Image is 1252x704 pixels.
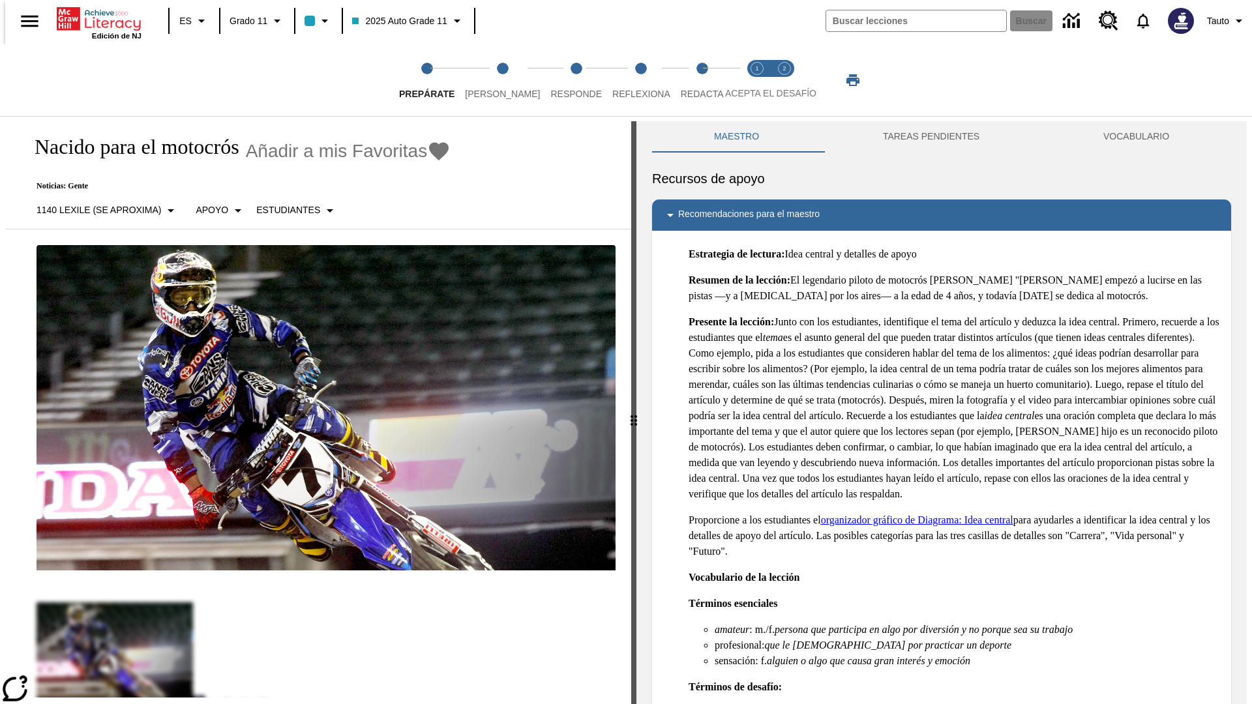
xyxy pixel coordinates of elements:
div: reading [5,121,631,697]
a: Centro de recursos, Se abrirá en una pestaña nueva. [1091,3,1126,38]
span: ES [179,14,192,28]
button: Imprimir [832,68,874,92]
span: ACEPTA EL DESAFÍO [725,88,816,98]
em: idea central [985,410,1035,421]
button: Redacta step 5 of 5 [670,44,734,116]
p: Proporcione a los estudiantes el para ayudarles a identificar la idea central y los detalles de a... [689,512,1221,559]
button: Reflexiona step 4 of 5 [602,44,681,116]
img: Avatar [1168,8,1194,34]
div: activity [636,121,1247,704]
strong: Estrategia de lectura: [689,248,785,259]
a: organizador gráfico de Diagrama: Idea central [821,514,1013,525]
button: Prepárate step 1 of 5 [389,44,465,116]
div: Portada [57,5,142,40]
span: Redacta [681,89,724,99]
button: Seleccione Lexile, 1140 Lexile (Se aproxima) [31,199,184,222]
button: Perfil/Configuración [1202,9,1252,33]
li: sensación: f. [715,653,1221,669]
em: tema [763,332,783,343]
div: Instructional Panel Tabs [652,121,1231,153]
text: 1 [755,65,758,72]
button: TAREAS PENDIENTES [821,121,1041,153]
button: Maestro [652,121,821,153]
p: Junto con los estudiantes, identifique el tema del artículo y deduzca la idea central. Primero, r... [689,314,1221,502]
strong: Vocabulario de la lección [689,572,800,583]
span: Edición de NJ [92,32,142,40]
a: Centro de información [1055,3,1091,39]
span: Prepárate [399,89,455,99]
button: Añadir a mis Favoritas - Nacido para el motocrós [246,139,451,162]
button: Abrir el menú lateral [10,2,49,40]
span: Grado 11 [230,14,267,28]
button: Seleccionar estudiante [251,199,343,222]
span: Añadir a mis Favoritas [246,141,428,162]
em: alguien o algo que causa gran interés y emoción [767,655,970,666]
p: Recomendaciones para el maestro [678,207,820,223]
button: Lenguaje: ES, Selecciona un idioma [173,9,215,33]
p: Noticias: Gente [21,181,451,191]
button: Acepta el desafío contesta step 2 of 2 [766,44,803,116]
img: El corredor de motocrós James Stewart vuela por los aires en su motocicleta de montaña [37,245,616,571]
strong: Términos de desafío: [689,681,782,692]
input: Buscar campo [826,10,1006,31]
button: Lee step 2 of 5 [455,44,550,116]
p: Estudiantes [256,203,320,217]
a: Notificaciones [1126,4,1160,38]
button: Escoja un nuevo avatar [1160,4,1202,38]
h1: Nacido para el motocrós [21,135,239,159]
li: : m./f. [715,622,1221,638]
text: 2 [782,65,786,72]
strong: Resumen de la lección: [689,274,790,286]
button: Tipo de apoyo, Apoyo [190,199,251,222]
em: persona que participa en algo por diversión y no porque sea su trabajo [775,624,1073,635]
p: Idea central y detalles de apoyo [689,246,1221,262]
em: amateur [715,624,749,635]
span: 2025 Auto Grade 11 [352,14,447,28]
p: 1140 Lexile (Se aproxima) [37,203,161,217]
span: Reflexiona [612,89,670,99]
h6: Recursos de apoyo [652,168,1231,189]
strong: Términos esenciales [689,598,777,609]
div: Recomendaciones para el maestro [652,199,1231,231]
span: Tauto [1207,14,1229,28]
button: Clase: 2025 Auto Grade 11, Selecciona una clase [347,9,469,33]
li: profesional: [715,638,1221,653]
em: que le [DEMOGRAPHIC_DATA] por practicar un deporte [764,639,1011,651]
button: VOCABULARIO [1041,121,1231,153]
button: Grado: Grado 11, Elige un grado [224,9,290,33]
strong: Presente la lección: [689,316,774,327]
span: Responde [550,89,602,99]
button: Responde step 3 of 5 [540,44,612,116]
p: Apoyo [196,203,228,217]
button: El color de la clase es azul claro. Cambiar el color de la clase. [299,9,338,33]
button: Acepta el desafío lee step 1 of 2 [738,44,776,116]
div: Pulsa la tecla de intro o la barra espaciadora y luego presiona las flechas de derecha e izquierd... [631,121,636,704]
span: [PERSON_NAME] [465,89,540,99]
p: El legendario piloto de motocrós [PERSON_NAME] "[PERSON_NAME] empezó a lucirse en las pistas —y a... [689,272,1221,304]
